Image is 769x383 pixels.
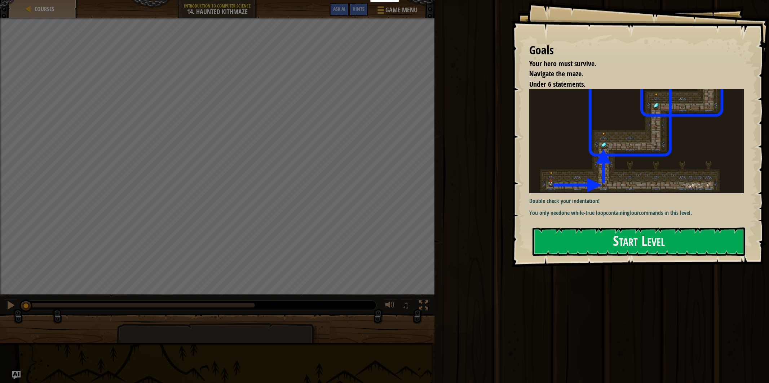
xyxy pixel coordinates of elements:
strong: one [561,209,570,217]
a: Courses [32,5,54,13]
button: ♫ [401,299,413,314]
button: Start Level [532,227,745,256]
div: Goals [529,42,744,59]
p: Double check your indentation! [529,197,744,205]
button: Adjust volume [383,299,397,314]
button: Ask AI [12,371,21,379]
button: ⌘ + P: Pause [4,299,18,314]
span: Your hero must survive. [529,59,596,68]
span: Hints [353,5,364,12]
li: Under 6 statements. [520,79,742,90]
button: Game Menu [372,3,422,20]
strong: four [629,209,639,217]
li: Navigate the maze. [520,69,742,79]
img: Haunted kithmaze [529,89,744,193]
span: Ask AI [333,5,345,12]
span: Under 6 statements. [529,79,585,89]
span: Courses [35,5,54,13]
li: Your hero must survive. [520,59,742,69]
span: Game Menu [385,5,417,15]
p: You only need containing commands in this level. [529,209,744,217]
button: Ask AI [330,3,349,16]
span: ♫ [402,300,410,311]
span: Navigate the maze. [529,69,583,78]
strong: while-true loop [571,209,606,217]
button: Toggle fullscreen [416,299,431,314]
